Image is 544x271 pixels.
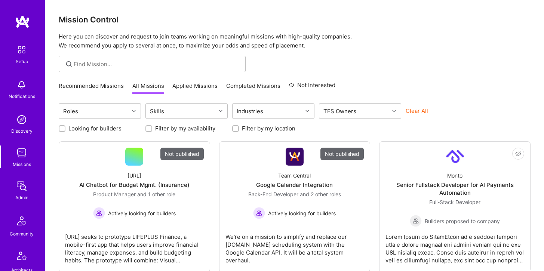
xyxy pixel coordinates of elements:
[172,82,218,94] a: Applied Missions
[14,112,29,127] img: discovery
[127,172,141,179] div: [URL]
[155,124,215,132] label: Filter by my availability
[15,194,28,201] div: Admin
[385,181,524,197] div: Senior Fullstack Developer for AI Payments Automation
[410,215,422,227] img: Builders proposed to company
[14,42,30,58] img: setup
[132,82,164,94] a: All Missions
[16,58,28,65] div: Setup
[286,148,304,166] img: Company Logo
[65,227,204,264] div: [URL] seeks to prototype LIFEPLUS Finance, a mobile-first app that helps users improve financial ...
[65,148,204,266] a: Not published[URL]AI Chatbot for Budget Mgmt. (Insurance)Product Manager and 1 other roleActively...
[225,148,364,266] a: Not publishedCompany LogoTeam CentralGoogle Calendar IntegrationBack-End Developer and 2 other ro...
[160,148,204,160] div: Not published
[11,127,33,135] div: Discovery
[225,227,364,264] div: We're on a mission to simplify and replace our [DOMAIN_NAME] scheduling system with the Google Ca...
[65,60,73,68] i: icon SearchGrey
[79,181,190,189] div: AI Chatbot for Budget Mgmt. (Insurance)
[322,106,358,117] div: TFS Owners
[15,15,30,28] img: logo
[13,248,31,266] img: Architects
[93,207,105,219] img: Actively looking for builders
[10,230,34,238] div: Community
[14,77,29,92] img: bell
[235,106,265,117] div: Industries
[447,172,462,179] div: Monto
[385,227,524,264] div: Lorem Ipsum do SitamEtcon ad e seddoei tempori utla e dolore magnaal eni admini veniam qui no exe...
[320,148,364,160] div: Not published
[289,81,335,94] a: Not Interested
[13,212,31,230] img: Community
[256,181,333,189] div: Google Calendar Integration
[14,145,29,160] img: teamwork
[278,172,311,179] div: Team Central
[219,109,222,113] i: icon Chevron
[68,124,122,132] label: Looking for builders
[242,124,295,132] label: Filter by my location
[385,148,524,266] a: Company LogoMontoSenior Fullstack Developer for AI Payments AutomationFull-Stack Developer Builde...
[446,148,464,166] img: Company Logo
[248,191,298,197] span: Back-End Developer
[429,199,480,205] span: Full-Stack Developer
[425,217,500,225] span: Builders proposed to company
[13,160,31,168] div: Missions
[148,106,166,117] div: Skills
[305,109,309,113] i: icon Chevron
[137,191,175,197] span: and 1 other role
[108,209,176,217] span: Actively looking for builders
[406,107,428,115] button: Clear All
[59,15,531,24] h3: Mission Control
[59,82,124,94] a: Recommended Missions
[61,106,80,117] div: Roles
[132,109,136,113] i: icon Chevron
[59,32,531,50] p: Here you can discover and request to join teams working on meaningful missions with high-quality ...
[268,209,336,217] span: Actively looking for builders
[9,92,35,100] div: Notifications
[300,191,341,197] span: and 2 other roles
[515,151,521,157] i: icon EyeClosed
[74,60,240,68] input: Find Mission...
[392,109,396,113] i: icon Chevron
[93,191,136,197] span: Product Manager
[226,82,280,94] a: Completed Missions
[14,179,29,194] img: admin teamwork
[253,207,265,219] img: Actively looking for builders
